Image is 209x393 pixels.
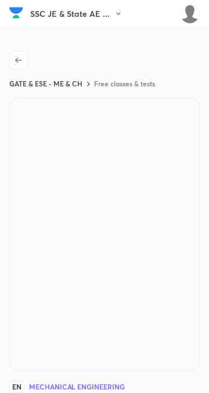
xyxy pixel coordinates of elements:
a: GATE & ESE - ME & CH [9,79,82,88]
button: SSC JE & State AE ... [30,5,129,23]
img: Company Logo [9,4,23,21]
a: Company Logo [9,4,23,24]
span: EN [9,380,24,393]
iframe: Class [10,98,199,370]
a: Free classes & tests [94,79,155,88]
h4: Mechanical Engineering [29,383,125,390]
img: Ajay Kumar [180,4,200,24]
